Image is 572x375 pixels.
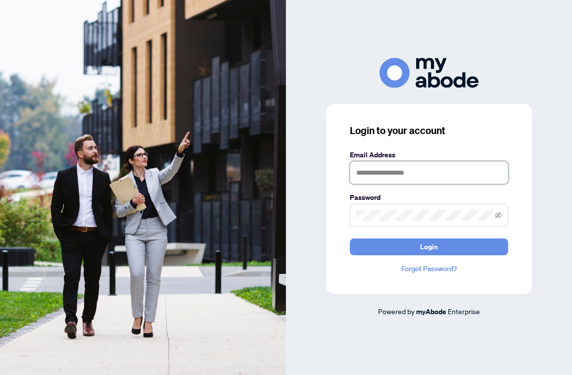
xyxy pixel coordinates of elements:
span: eye-invisible [495,212,502,219]
label: Email Address [350,149,508,160]
button: Login [350,238,508,255]
span: Enterprise [448,307,480,316]
label: Password [350,192,508,203]
span: Login [420,239,438,255]
span: Powered by [378,307,415,316]
a: Forgot Password? [350,263,508,274]
a: myAbode [416,306,446,317]
img: ma-logo [380,58,478,88]
h3: Login to your account [350,124,508,138]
